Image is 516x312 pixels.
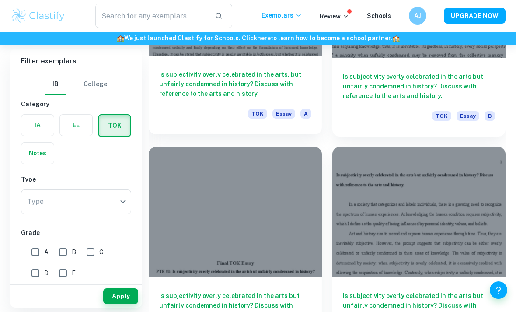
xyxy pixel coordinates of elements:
[99,247,104,257] span: C
[413,11,423,21] h6: AJ
[60,115,92,136] button: EE
[343,72,495,101] h6: Is subjectivity overly celebrated in the arts but unfairly condemned in history? Discuss with ref...
[10,7,66,25] img: Clastify logo
[320,11,349,21] p: Review
[21,99,131,109] h6: Category
[45,74,107,95] div: Filter type choice
[300,109,311,119] span: A
[103,288,138,304] button: Apply
[457,111,479,121] span: Essay
[261,11,302,20] p: Exemplars
[44,247,49,257] span: A
[272,109,295,119] span: Essay
[21,143,54,164] button: Notes
[45,74,66,95] button: IB
[10,49,142,74] h6: Filter exemplars
[44,268,49,278] span: D
[21,175,131,184] h6: Type
[367,12,391,19] a: Schools
[444,8,506,24] button: UPGRADE NOW
[72,247,76,257] span: B
[117,35,124,42] span: 🏫
[21,228,131,238] h6: Grade
[2,33,514,43] h6: We just launched Clastify for Schools. Click to learn how to become a school partner.
[248,109,267,119] span: TOK
[432,111,451,121] span: TOK
[72,268,76,278] span: E
[84,74,107,95] button: College
[490,281,507,299] button: Help and Feedback
[21,115,54,136] button: IA
[409,7,426,25] button: AJ
[159,70,311,98] h6: Is subjectivity overly celebrated in the arts, but unfairly condemned in history? Discuss with re...
[99,115,130,136] button: TOK
[95,4,208,28] input: Search for any exemplars...
[257,35,271,42] a: here
[485,111,495,121] span: B
[392,35,400,42] span: 🏫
